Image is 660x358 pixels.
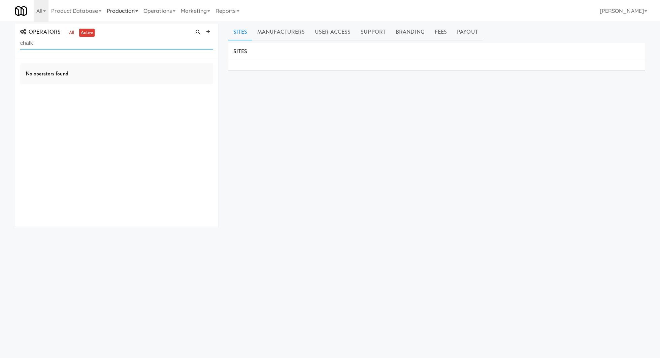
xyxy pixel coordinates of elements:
a: Branding [391,24,430,40]
span: OPERATORS [20,28,61,36]
span: SITES [233,47,247,55]
a: Payout [452,24,483,40]
a: all [67,29,76,37]
img: Micromart [15,5,27,17]
div: No operators found [20,63,213,84]
a: Manufacturers [252,24,310,40]
a: Fees [430,24,452,40]
input: Search Operator [20,37,213,50]
a: Sites [228,24,252,40]
a: User Access [310,24,356,40]
a: active [79,29,95,37]
a: Support [356,24,391,40]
